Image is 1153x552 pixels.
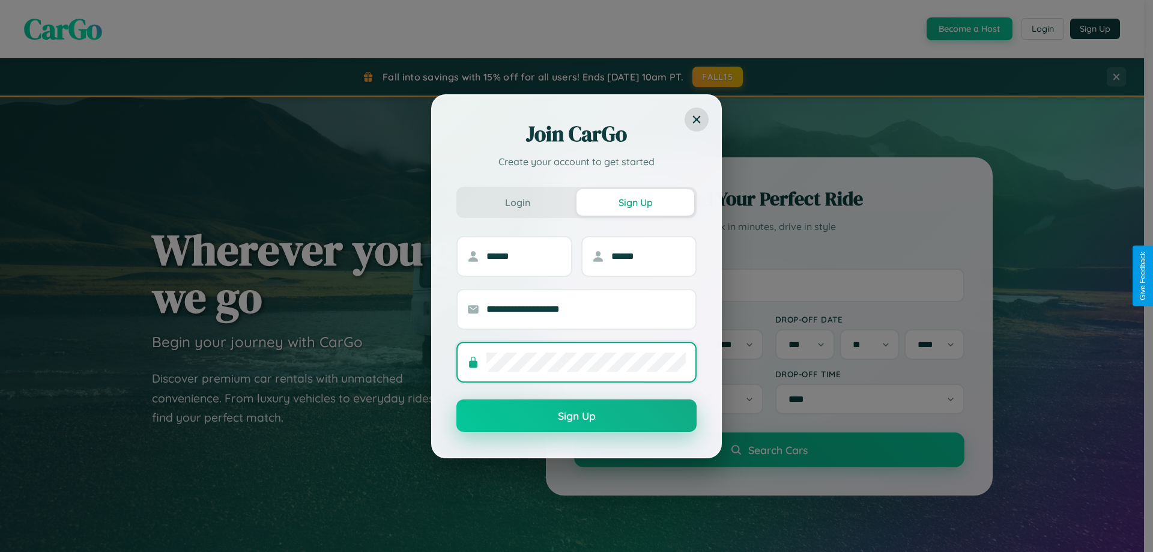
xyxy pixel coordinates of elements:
button: Sign Up [576,189,694,216]
button: Login [459,189,576,216]
button: Sign Up [456,399,697,432]
p: Create your account to get started [456,154,697,169]
h2: Join CarGo [456,120,697,148]
div: Give Feedback [1139,252,1147,300]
